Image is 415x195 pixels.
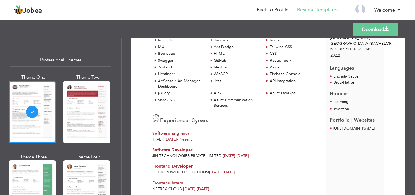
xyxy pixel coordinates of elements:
[158,90,204,96] div: jQuery
[14,5,23,15] img: jobee.io
[270,78,316,84] div: API Integration
[158,78,204,89] div: AdSense / Ad Manager Dashboard
[270,64,316,70] div: Axios
[182,186,183,192] span: |
[158,58,204,64] div: Swagger
[214,78,260,84] div: Jest
[257,6,289,13] a: Back to Profile
[222,153,223,158] span: |
[14,5,42,15] a: Jobee
[160,117,192,124] span: Experience -
[333,74,358,80] li: Native
[355,5,365,14] img: Profile Img
[374,6,401,14] a: Welcome
[333,80,342,85] span: Urdu
[177,137,178,142] span: -
[192,117,195,124] span: 3
[342,80,343,85] span: -
[183,186,197,192] span: [DATE]
[270,44,316,50] div: Tailwind CSS
[270,71,316,77] div: Firebase Console
[152,169,208,175] span: Logic Powered Solutions
[333,74,346,79] span: English
[158,37,204,43] div: React Js
[10,54,111,67] div: Professional Themes
[209,169,223,175] span: [DATE]
[164,137,165,142] span: |
[270,37,316,43] div: Redux
[330,35,381,41] div: [GEOGRAPHIC_DATA]
[346,74,347,79] span: -
[23,8,42,14] span: Jobee
[270,51,316,57] div: CSS
[330,53,340,58] span: (2022)
[270,90,316,96] div: Azure DevOps
[214,71,260,77] div: WinSCP
[353,23,398,36] a: Download
[330,60,354,72] span: Languages
[333,126,375,131] a: [URL][DOMAIN_NAME]
[10,154,57,160] div: Theme Three
[10,74,57,81] div: Theme One
[152,137,164,142] span: TRVLR
[64,154,112,160] div: Theme Four
[214,58,260,64] div: GitHub
[152,131,189,136] span: Software Engineer
[152,180,183,186] span: Frontend intern
[152,163,193,169] span: Frontend Developer
[330,117,375,124] span: Portfolio | Websites
[64,74,112,81] div: Theme Two
[209,169,235,175] span: [DATE]
[214,90,260,96] div: Ajax
[330,41,392,52] span: [GEOGRAPHIC_DATA] BACHELOR IN COMPUTER SCIENCE
[158,51,204,57] div: Bootstrap
[152,153,222,158] span: Jin Technologies Private Limited
[333,80,354,86] li: Native
[214,51,260,57] div: HTML
[183,186,209,192] span: [DATE]
[270,58,316,64] div: Redux Toolkit
[152,186,182,192] span: Netrex Cloud
[369,41,371,46] span: /
[192,117,208,125] label: years
[165,137,178,142] span: [DATE]
[221,169,223,175] span: -
[214,64,260,70] div: Next Js
[330,90,348,97] span: Hobbies
[214,97,260,109] div: Azure Communication Services
[214,44,260,50] div: Ant Design
[235,153,236,158] span: -
[297,6,338,13] a: Resume Templates
[223,153,236,158] span: [DATE]
[333,99,348,104] span: Learning
[208,169,209,175] span: |
[214,37,260,43] div: JavaScript
[333,106,349,112] span: Invention
[152,147,192,153] span: Software Developer
[158,64,204,70] div: Zustand
[196,186,197,192] span: -
[158,71,204,77] div: Hostinger
[223,153,249,158] span: [DATE]
[158,44,204,50] div: MUI
[165,137,192,142] span: Present
[158,97,204,103] div: ShadCN UI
